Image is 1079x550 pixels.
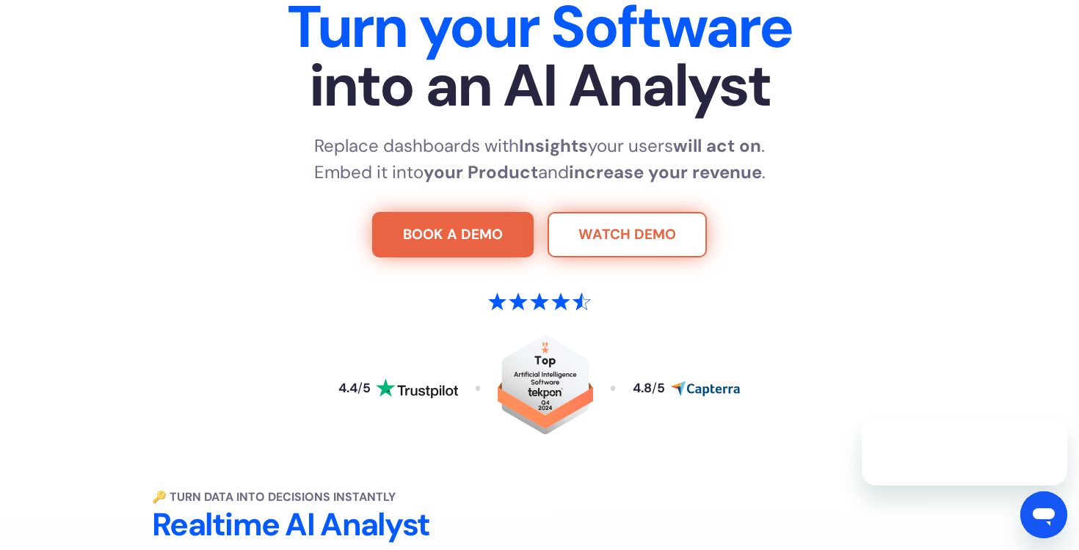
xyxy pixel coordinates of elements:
div: 4.8 5 [633,382,665,395]
strong: 🔑 Turn Data into Decisions Instantly [152,489,396,505]
p: Replace dashboards with your users . Embed it into and . [314,133,766,186]
strong: increase your revenue [569,161,762,183]
strong: Insights [519,134,588,157]
a: Read reviews about HappyLoop on Tekpon [498,335,593,441]
a: Try For Free [372,212,534,257]
a: Watch Demo [548,212,707,257]
div: Happie says "Hello 👋 Looking for something? We’re here to help!". Open messaging window to contin... [826,383,1067,485]
strong: your Product [424,161,538,183]
div: 4.4 5 [338,382,371,395]
iframe: Button to launch messaging window [1020,491,1067,538]
span: / [652,380,657,396]
span: / [357,380,363,396]
iframe: Message from Happie [862,418,1067,485]
span: into an AI Analyst [81,56,998,115]
a: Read reviews about HappyLoop on Capterra [633,381,740,397]
a: Read reviews about HappyLoop on Trustpilot [338,378,457,399]
strong: will act on [673,134,761,157]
